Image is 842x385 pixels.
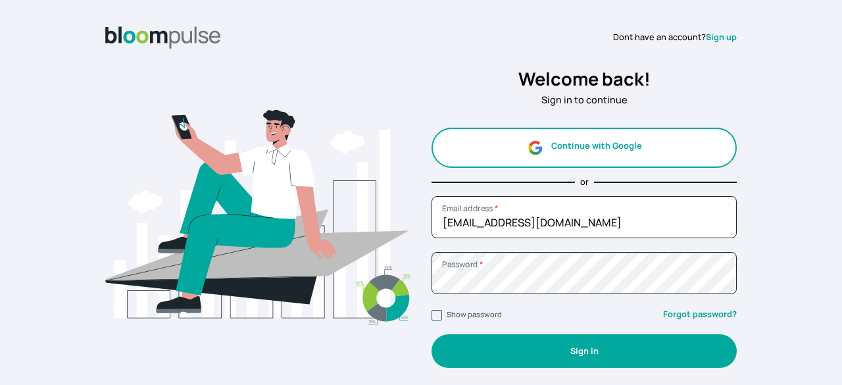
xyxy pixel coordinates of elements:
[613,31,706,43] span: Dont have an account?
[706,31,737,43] a: Sign up
[663,308,737,321] a: Forgot password?
[432,66,737,93] h2: Welcome back!
[527,140,543,156] img: google.svg
[105,64,410,369] img: signin.svg
[447,309,502,319] label: Show password
[580,176,589,188] p: or
[432,93,737,107] p: Sign in to continue
[105,26,221,49] img: Bloom Logo
[432,334,737,368] button: Sign in
[432,128,737,168] button: Continue with Google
